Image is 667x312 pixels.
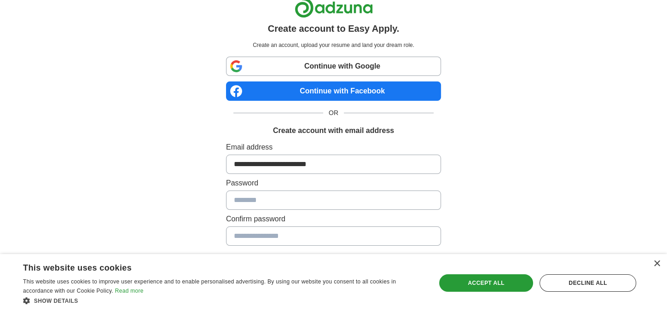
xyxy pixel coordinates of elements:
[226,214,441,225] label: Confirm password
[439,274,533,292] div: Accept all
[115,288,144,294] a: Read more, opens a new window
[273,125,394,136] h1: Create account with email address
[34,298,78,304] span: Show details
[539,274,636,292] div: Decline all
[268,22,400,35] h1: Create account to Easy Apply.
[653,260,660,267] div: Close
[23,278,396,294] span: This website uses cookies to improve user experience and to enable personalised advertising. By u...
[323,108,344,118] span: OR
[226,57,441,76] a: Continue with Google
[228,41,439,49] p: Create an account, upload your resume and land your dream role.
[23,260,400,273] div: This website uses cookies
[23,296,423,305] div: Show details
[226,142,441,153] label: Email address
[226,178,441,189] label: Password
[226,81,441,101] a: Continue with Facebook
